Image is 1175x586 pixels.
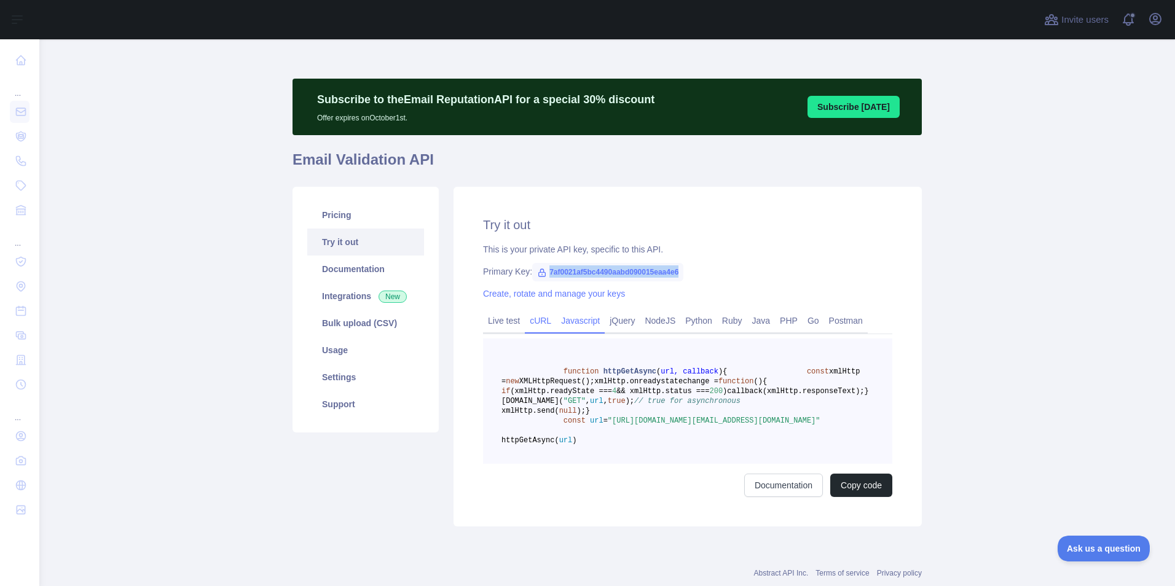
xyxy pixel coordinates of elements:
a: Terms of service [815,569,869,577]
a: Documentation [744,474,823,497]
span: { [763,377,767,386]
span: if [501,387,510,396]
div: ... [10,224,29,248]
span: const [807,367,829,376]
span: ) [718,367,723,376]
span: "GET" [564,397,586,405]
a: Integrations New [307,283,424,310]
div: ... [10,74,29,98]
span: url [590,416,603,425]
span: } [865,387,869,396]
span: "[URL][DOMAIN_NAME][EMAIL_ADDRESS][DOMAIN_NAME]" [608,416,820,425]
iframe: Toggle Customer Support [1058,536,1150,561]
button: Invite users [1042,10,1111,29]
span: const [564,416,586,425]
span: ( [753,377,758,386]
span: xmlHttp.send( [501,407,559,415]
a: NodeJS [640,311,680,330]
span: function [718,377,754,386]
span: 200 [709,387,723,396]
span: , [586,397,590,405]
span: ); [576,407,585,415]
a: Settings [307,364,424,391]
span: } [586,407,590,415]
button: Copy code [830,474,892,497]
span: null [559,407,577,415]
a: Ruby [717,311,747,330]
span: // true for asynchronous [634,397,741,405]
span: xmlHttp.onreadystatechange = [594,377,718,386]
a: Pricing [307,201,424,229]
a: Javascript [556,311,605,330]
span: , [603,397,608,405]
span: url, callback [661,367,718,376]
span: httpGetAsync( [501,436,559,445]
span: ) [723,387,727,396]
h1: Email Validation API [293,150,922,179]
a: Java [747,311,776,330]
span: httpGetAsync [603,367,656,376]
a: Python [680,311,717,330]
span: ) [758,377,763,386]
span: (xmlHttp.readyState === [510,387,612,396]
span: true [608,397,626,405]
h2: Try it out [483,216,892,233]
span: ); [626,397,634,405]
a: Try it out [307,229,424,256]
span: callback(xmlHttp.responseText); [727,387,864,396]
a: cURL [525,311,556,330]
div: This is your private API key, specific to this API. [483,243,892,256]
span: 7af0021af5bc4490aabd090015eaa4e6 [532,263,683,281]
a: Privacy policy [877,569,922,577]
a: Support [307,391,424,418]
span: new [506,377,519,386]
span: XMLHttpRequest(); [519,377,594,386]
span: ( [656,367,661,376]
span: function [564,367,599,376]
span: 4 [612,387,616,396]
span: url [559,436,573,445]
a: Live test [483,311,525,330]
a: jQuery [605,311,640,330]
a: Documentation [307,256,424,283]
span: && xmlHttp.status === [616,387,709,396]
a: Bulk upload (CSV) [307,310,424,337]
a: Create, rotate and manage your keys [483,289,625,299]
a: Abstract API Inc. [754,569,809,577]
button: Subscribe [DATE] [808,96,900,118]
span: ) [572,436,576,445]
span: New [379,291,407,303]
a: Postman [824,311,868,330]
span: Invite users [1061,13,1109,27]
p: Offer expires on October 1st. [317,108,654,123]
div: Primary Key: [483,265,892,278]
p: Subscribe to the Email Reputation API for a special 30 % discount [317,91,654,108]
span: = [603,416,608,425]
a: PHP [775,311,803,330]
span: { [723,367,727,376]
span: [DOMAIN_NAME]( [501,397,564,405]
span: url [590,397,603,405]
a: Go [803,311,824,330]
a: Usage [307,337,424,364]
div: ... [10,398,29,423]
